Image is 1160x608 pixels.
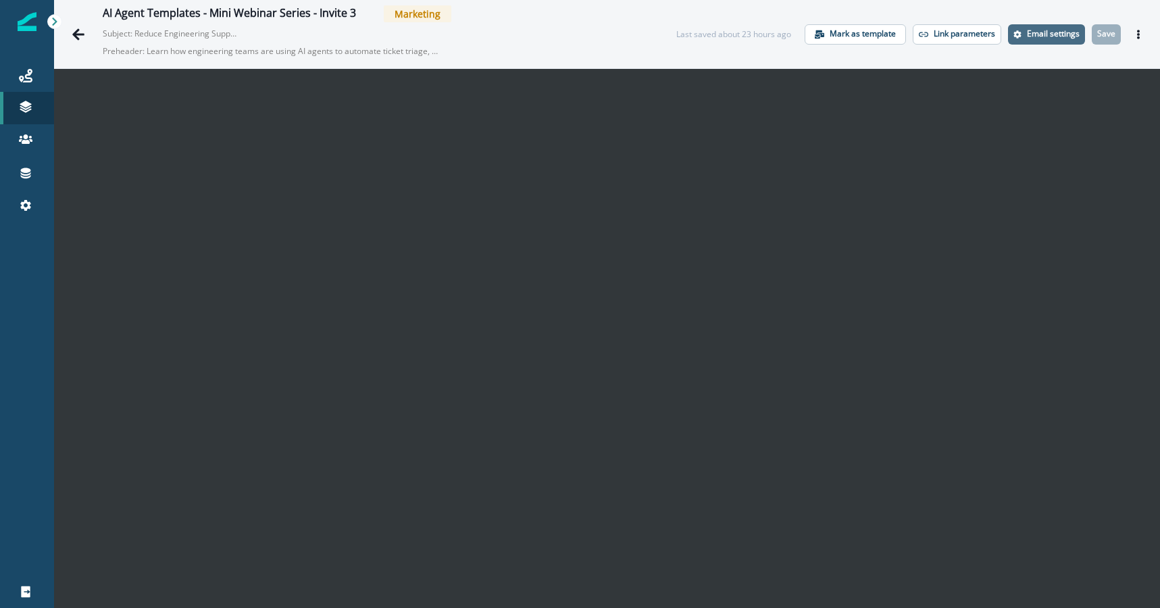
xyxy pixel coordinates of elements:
[1128,24,1149,45] button: Actions
[103,22,238,40] p: Subject: Reduce Engineering Support Tasks with pre-built AI Agents
[384,5,451,22] span: Marketing
[830,29,896,39] p: Mark as template
[103,7,356,22] div: AI Agent Templates - Mini Webinar Series - Invite 3
[1097,29,1115,39] p: Save
[805,24,906,45] button: Mark as template
[65,21,92,48] button: Go back
[676,28,791,41] div: Last saved about 23 hours ago
[103,40,440,63] p: Preheader: Learn how engineering teams are using AI agents to automate ticket triage, routing, an...
[1008,24,1085,45] button: Settings
[934,29,995,39] p: Link parameters
[18,12,36,31] img: Inflection
[1027,29,1080,39] p: Email settings
[913,24,1001,45] button: Link parameters
[1092,24,1121,45] button: Save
